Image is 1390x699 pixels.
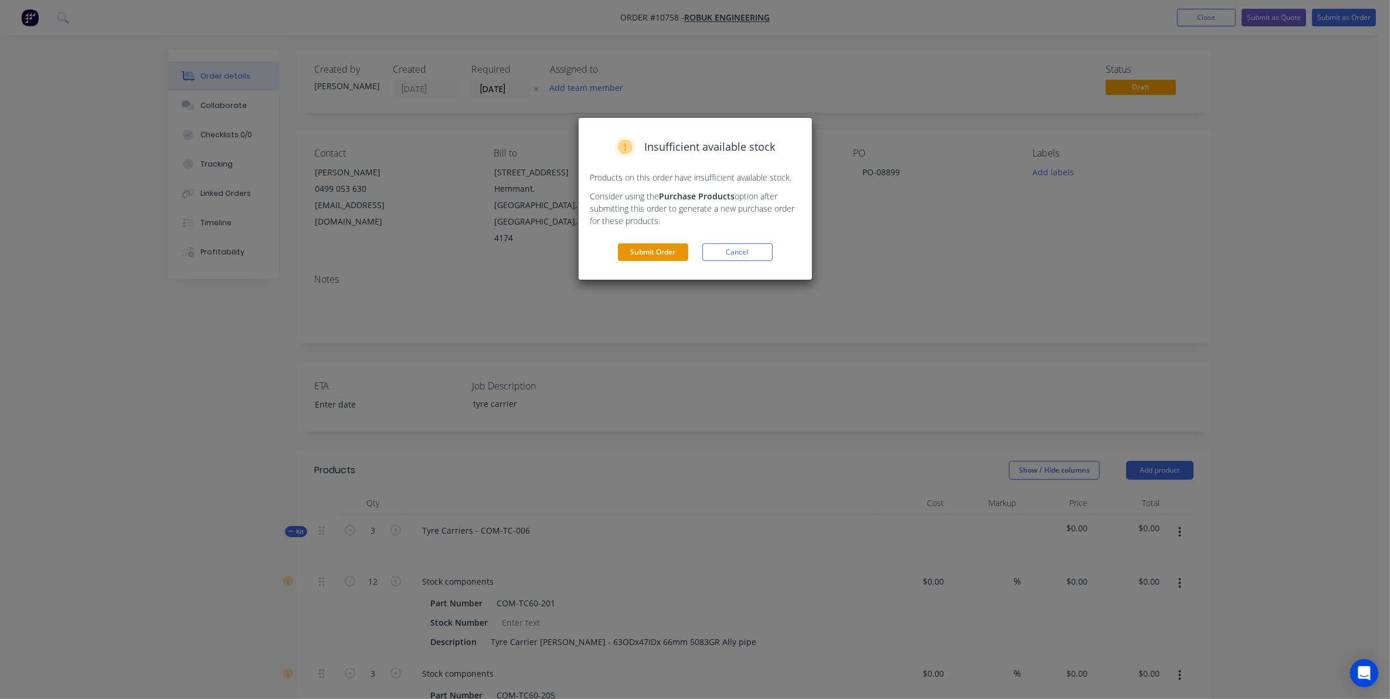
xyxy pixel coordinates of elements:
strong: Purchase Products [660,191,735,202]
button: Submit Order [618,243,688,261]
span: Insufficient available stock [645,139,776,155]
button: Cancel [702,243,773,261]
p: Products on this order have insufficient available stock. [590,171,800,184]
p: Consider using the option after submitting this order to generate a new purchase order for these ... [590,190,800,227]
div: Open Intercom Messenger [1350,659,1378,687]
